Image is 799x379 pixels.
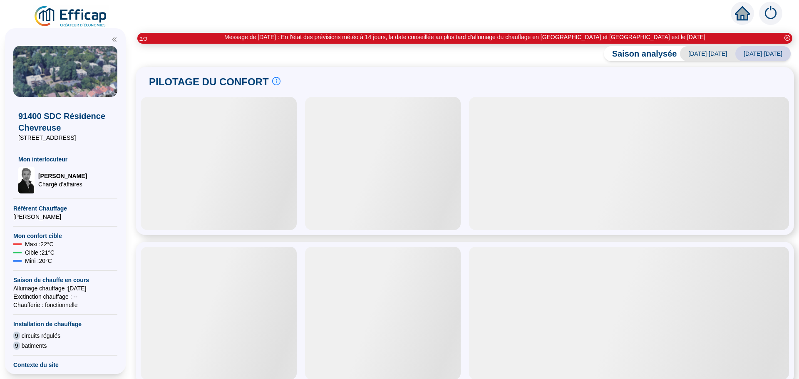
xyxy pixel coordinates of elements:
[224,33,705,42] div: Message de [DATE] : En l'état des prévisions météo à 14 jours, la date conseillée au plus tard d'...
[13,342,20,350] span: 9
[22,342,47,350] span: batiments
[18,155,112,163] span: Mon interlocuteur
[272,77,280,85] span: info-circle
[13,332,20,340] span: 9
[759,2,782,25] img: alerts
[22,332,60,340] span: circuits régulés
[13,276,117,284] span: Saison de chauffe en cours
[25,257,52,265] span: Mini : 20 °C
[25,248,55,257] span: Cible : 21 °C
[13,232,117,240] span: Mon confort cible
[38,180,87,188] span: Chargé d'affaires
[13,361,117,369] span: Contexte du site
[13,320,117,328] span: Installation de chauffage
[149,75,269,89] span: PILOTAGE DU CONFORT
[139,36,147,42] i: 1 / 3
[33,5,109,28] img: efficap energie logo
[13,204,117,213] span: Référent Chauffage
[112,37,117,42] span: double-left
[18,110,112,134] span: 91400 SDC Résidence Chevreuse
[38,172,87,180] span: [PERSON_NAME]
[13,301,117,309] span: Chaufferie : fonctionnelle
[604,48,677,59] span: Saison analysée
[13,292,117,301] span: Exctinction chauffage : --
[18,134,112,142] span: [STREET_ADDRESS]
[680,46,735,61] span: [DATE]-[DATE]
[735,46,791,61] span: [DATE]-[DATE]
[13,284,117,292] span: Allumage chauffage : [DATE]
[13,213,117,221] span: [PERSON_NAME]
[18,167,35,193] img: Chargé d'affaires
[25,240,54,248] span: Maxi : 22 °C
[735,6,750,21] span: home
[784,35,790,41] span: close-circle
